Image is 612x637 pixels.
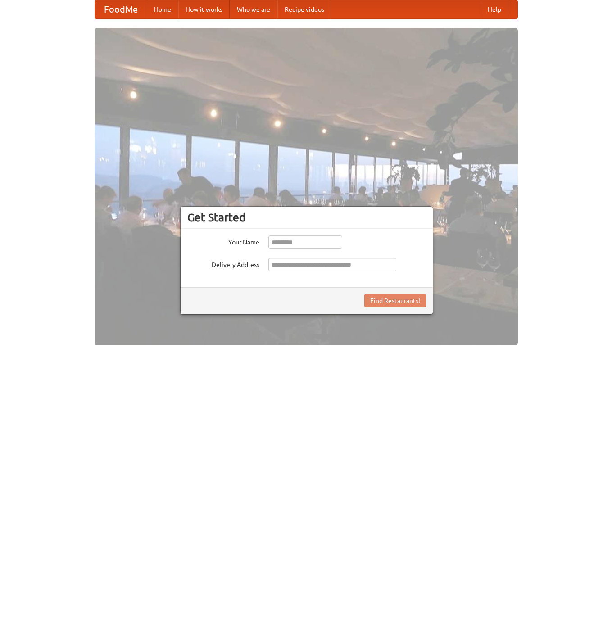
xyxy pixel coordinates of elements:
[364,294,426,307] button: Find Restaurants!
[147,0,178,18] a: Home
[187,258,259,269] label: Delivery Address
[95,0,147,18] a: FoodMe
[187,235,259,247] label: Your Name
[277,0,331,18] a: Recipe videos
[481,0,508,18] a: Help
[230,0,277,18] a: Who we are
[178,0,230,18] a: How it works
[187,211,426,224] h3: Get Started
